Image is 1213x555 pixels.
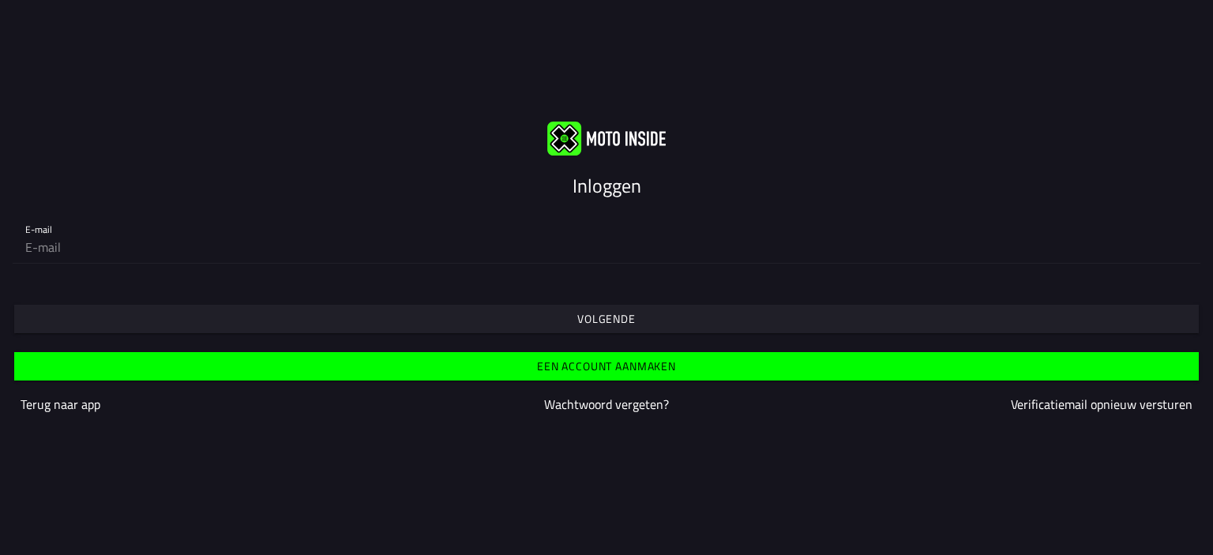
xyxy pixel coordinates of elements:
[14,352,1199,381] ion-button: Een account aanmaken
[577,313,636,324] ion-text: Volgende
[1011,395,1192,414] a: Verificatiemail opnieuw versturen
[21,395,100,414] a: Terug naar app
[573,171,641,200] ion-text: Inloggen
[25,231,1188,263] input: E-mail
[544,395,669,414] a: Wachtwoord vergeten?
